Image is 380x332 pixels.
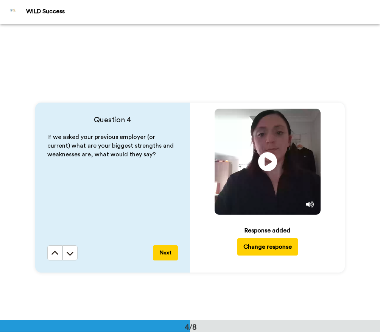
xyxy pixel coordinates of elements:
[26,8,380,15] div: WILD Success
[245,226,290,235] div: Response added
[237,238,298,256] button: Change response
[47,115,178,125] h4: Question 4
[47,134,175,157] span: If we asked your previous employer (or current) what are your biggest strengths and weaknesses ar...
[306,201,314,208] img: Mute/Unmute
[4,3,22,21] img: Profile Image
[153,245,178,260] button: Next
[173,321,209,332] div: 4/8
